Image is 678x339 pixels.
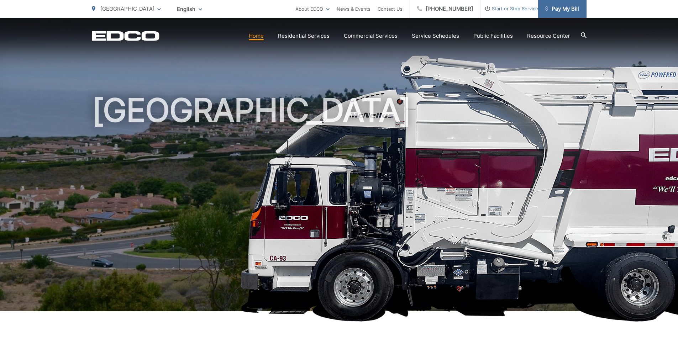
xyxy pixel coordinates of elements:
a: News & Events [337,5,370,13]
a: Public Facilities [473,32,513,40]
a: Commercial Services [344,32,398,40]
h1: [GEOGRAPHIC_DATA] [92,92,587,318]
span: [GEOGRAPHIC_DATA] [100,5,154,12]
span: English [172,3,207,15]
a: Home [249,32,264,40]
a: EDCD logo. Return to the homepage. [92,31,159,41]
a: Contact Us [378,5,403,13]
a: Resource Center [527,32,570,40]
a: Service Schedules [412,32,459,40]
span: Pay My Bill [545,5,579,13]
a: About EDCO [295,5,330,13]
a: Residential Services [278,32,330,40]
